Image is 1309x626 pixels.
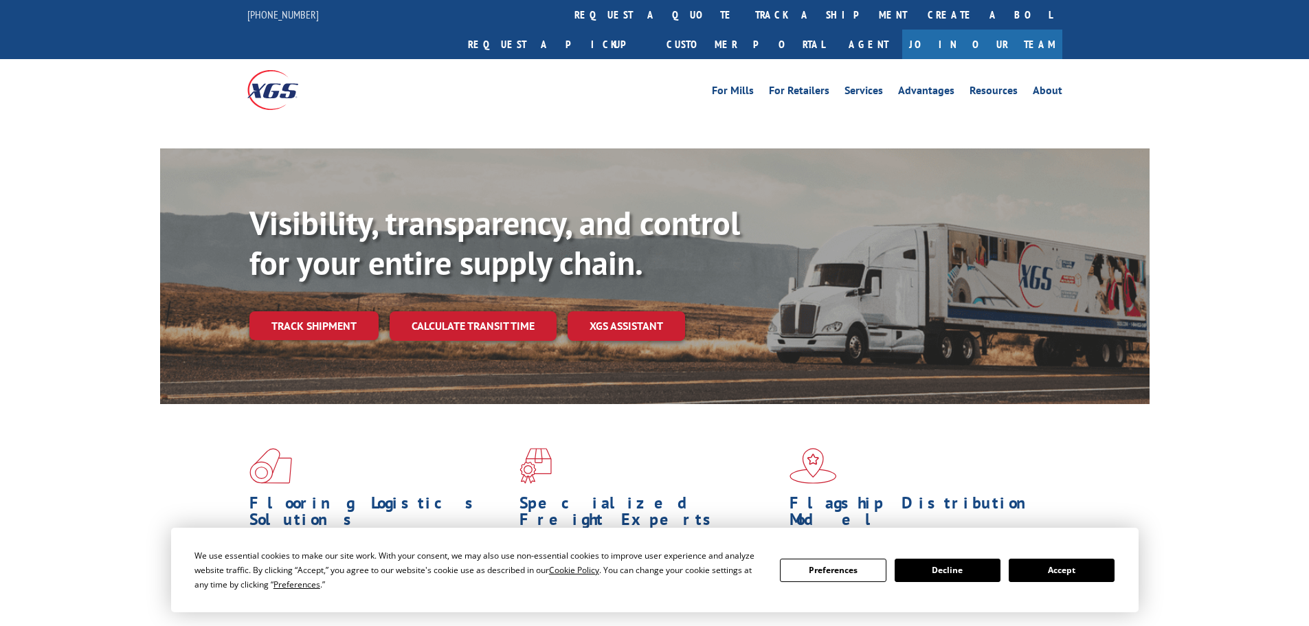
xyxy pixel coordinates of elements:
[790,495,1049,535] h1: Flagship Distribution Model
[249,311,379,340] a: Track shipment
[519,495,779,535] h1: Specialized Freight Experts
[273,579,320,590] span: Preferences
[970,85,1018,100] a: Resources
[1033,85,1062,100] a: About
[549,564,599,576] span: Cookie Policy
[790,448,837,484] img: xgs-icon-flagship-distribution-model-red
[519,448,552,484] img: xgs-icon-focused-on-flooring-red
[898,85,954,100] a: Advantages
[1009,559,1115,582] button: Accept
[902,30,1062,59] a: Join Our Team
[835,30,902,59] a: Agent
[194,548,763,592] div: We use essential cookies to make our site work. With your consent, we may also use non-essential ...
[780,559,886,582] button: Preferences
[458,30,656,59] a: Request a pickup
[844,85,883,100] a: Services
[568,311,685,341] a: XGS ASSISTANT
[712,85,754,100] a: For Mills
[390,311,557,341] a: Calculate transit time
[656,30,835,59] a: Customer Portal
[247,8,319,21] a: [PHONE_NUMBER]
[895,559,1000,582] button: Decline
[769,85,829,100] a: For Retailers
[249,201,740,284] b: Visibility, transparency, and control for your entire supply chain.
[249,448,292,484] img: xgs-icon-total-supply-chain-intelligence-red
[249,495,509,535] h1: Flooring Logistics Solutions
[171,528,1139,612] div: Cookie Consent Prompt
